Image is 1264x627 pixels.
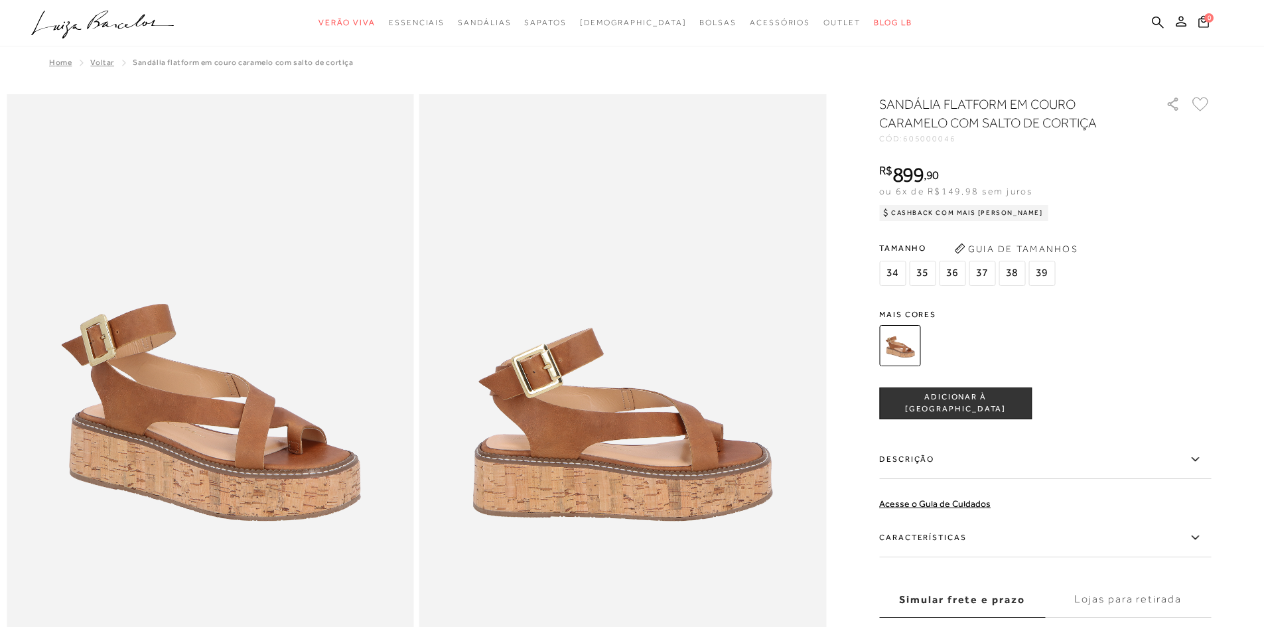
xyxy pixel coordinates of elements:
[909,261,936,286] span: 35
[750,11,810,35] a: categoryNavScreenReaderText
[879,441,1211,479] label: Descrição
[823,18,861,27] span: Outlet
[874,18,912,27] span: BLOG LB
[458,18,511,27] span: Sandálias
[524,18,566,27] span: Sapatos
[879,498,991,509] a: Acesse o Guia de Cuidados
[879,325,920,366] img: SANDÁLIA FLATFORM EM COURO CARAMELO COM SALTO DE CORTIÇA
[874,11,912,35] a: BLOG LB
[49,58,72,67] a: Home
[879,261,906,286] span: 34
[580,18,687,27] span: [DEMOGRAPHIC_DATA]
[699,18,737,27] span: Bolsas
[879,165,892,176] i: R$
[580,11,687,35] a: noSubCategoriesText
[879,186,1032,196] span: ou 6x de R$149,98 sem juros
[1194,15,1213,33] button: 0
[880,391,1031,415] span: ADICIONAR À [GEOGRAPHIC_DATA]
[999,261,1025,286] span: 38
[892,163,924,186] span: 899
[133,58,354,67] span: SANDÁLIA FLATFORM EM COURO CARAMELO COM SALTO DE CORTIÇA
[1028,261,1055,286] span: 39
[879,519,1211,557] label: Características
[879,387,1032,419] button: ADICIONAR À [GEOGRAPHIC_DATA]
[389,18,445,27] span: Essenciais
[90,58,114,67] a: Voltar
[750,18,810,27] span: Acessórios
[318,18,376,27] span: Verão Viva
[318,11,376,35] a: categoryNavScreenReaderText
[524,11,566,35] a: categoryNavScreenReaderText
[879,95,1128,132] h1: SANDÁLIA FLATFORM EM COURO CARAMELO COM SALTO DE CORTIÇA
[879,205,1048,221] div: Cashback com Mais [PERSON_NAME]
[699,11,737,35] a: categoryNavScreenReaderText
[879,582,1045,618] label: Simular frete e prazo
[903,134,956,143] span: 605000046
[939,261,965,286] span: 36
[1204,13,1214,23] span: 0
[1045,582,1211,618] label: Lojas para retirada
[879,238,1058,258] span: Tamanho
[969,261,995,286] span: 37
[823,11,861,35] a: categoryNavScreenReaderText
[389,11,445,35] a: categoryNavScreenReaderText
[926,168,939,182] span: 90
[949,238,1082,259] button: Guia de Tamanhos
[458,11,511,35] a: categoryNavScreenReaderText
[879,311,1211,318] span: Mais cores
[879,135,1145,143] div: CÓD:
[924,169,939,181] i: ,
